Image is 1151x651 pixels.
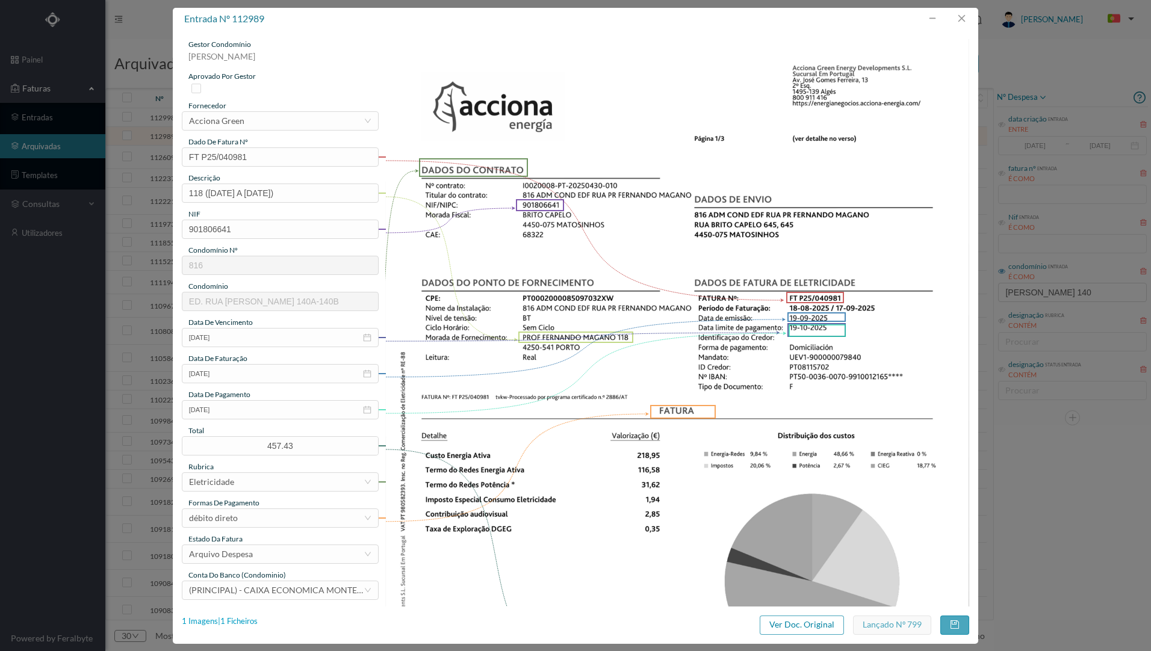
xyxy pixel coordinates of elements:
i: icon: down [364,514,371,522]
i: icon: down [364,478,371,486]
i: icon: calendar [363,369,371,378]
div: [PERSON_NAME] [182,50,379,71]
span: estado da fatura [188,534,243,543]
span: gestor condomínio [188,40,251,49]
i: icon: calendar [363,406,371,414]
span: data de pagamento [188,390,250,399]
i: icon: down [364,551,371,558]
button: PT [1098,10,1139,29]
div: Eletricidade [189,473,234,491]
button: Ver Doc. Original [760,616,844,635]
div: débito direto [189,509,238,527]
span: data de vencimento [188,318,253,327]
span: descrição [188,173,220,182]
div: Arquivo Despesa [189,545,253,563]
span: aprovado por gestor [188,72,256,81]
span: NIF [188,209,200,218]
i: icon: calendar [363,333,371,342]
span: rubrica [188,462,214,471]
span: entrada nº 112989 [184,13,264,24]
span: (PRINCIPAL) - CAIXA ECONOMICA MONTEPIO GERAL ([FINANCIAL_ID]) [189,585,469,595]
span: fornecedor [188,101,226,110]
span: conta do banco (condominio) [188,570,286,579]
span: total [188,426,204,435]
span: condomínio [188,282,228,291]
i: icon: down [364,117,371,125]
span: condomínio nº [188,245,238,255]
div: 1 Imagens | 1 Ficheiros [182,616,258,628]
span: dado de fatura nº [188,137,248,146]
button: Lançado nº 799 [853,616,931,635]
div: Acciona Green [189,112,244,130]
i: icon: down [364,587,371,594]
span: data de faturação [188,354,247,363]
span: Formas de Pagamento [188,498,259,507]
